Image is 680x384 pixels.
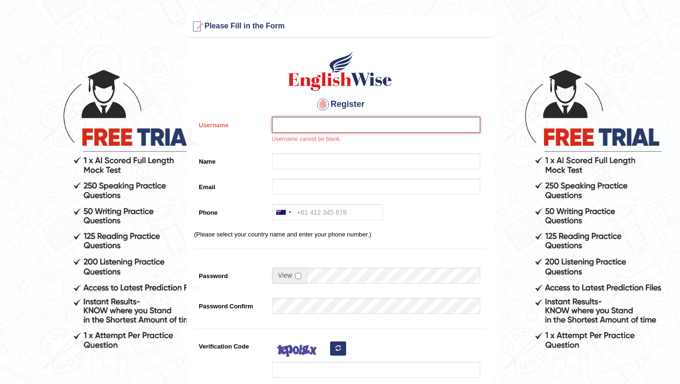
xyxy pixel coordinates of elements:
[194,338,267,351] label: Verification Code
[194,97,486,112] h4: Register
[272,204,383,220] input: +61 412 345 678
[286,50,394,92] img: Logo of English Wise create a new account for intelligent practice with AI
[194,298,267,311] label: Password Confirm
[295,273,301,279] input: Show/Hide Password
[194,268,267,280] label: Password
[189,19,491,34] h3: Please Fill in the Form
[194,230,486,239] p: (Please select your country name and enter your phone number.)
[194,153,267,166] label: Name
[272,205,294,220] div: Australia: +61
[194,117,267,130] label: Username
[194,204,267,217] label: Phone
[194,179,267,192] label: Email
